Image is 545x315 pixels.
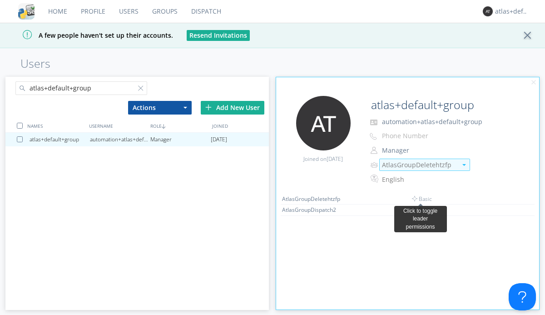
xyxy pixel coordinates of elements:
[15,81,147,95] input: Search users
[509,283,536,310] iframe: Toggle Customer Support
[90,133,150,146] div: automation+atlas+default+group
[303,155,343,163] span: Joined on
[371,159,379,171] img: icon-alert-users-thin-outline.svg
[382,117,482,126] span: automation+atlas+default+group
[211,133,227,146] span: [DATE]
[187,30,250,41] button: Resend Invitations
[462,164,466,166] img: caret-down-sm.svg
[7,31,173,40] span: A few people haven't set up their accounts.
[371,147,377,154] img: person-outline.svg
[495,7,529,16] div: atlas+default+group
[148,119,209,132] div: ROLE
[201,101,264,115] div: Add New User
[398,207,443,230] div: Click to toggle leader permissions
[371,173,380,184] img: In groups with Translation enabled, this user's messages will be automatically translated to and ...
[379,144,470,157] button: Manager
[30,133,90,146] div: atlas+default+group
[210,119,271,132] div: JOINED
[412,195,432,203] span: Basic
[150,133,211,146] div: Manager
[483,6,493,16] img: 373638.png
[128,101,192,115] button: Actions
[5,133,269,146] a: atlas+default+groupautomation+atlas+default+groupManager[DATE]
[382,175,458,184] div: English
[530,80,537,86] img: cancel.svg
[296,96,351,150] img: 373638.png
[282,206,350,214] div: AtlasGroupDispatch2
[282,195,350,203] div: AtlasGroupDeletehtzfp
[367,96,514,114] input: Name
[87,119,148,132] div: USERNAME
[205,104,212,110] img: plus.svg
[18,3,35,20] img: cddb5a64eb264b2086981ab96f4c1ba7
[382,160,457,170] div: AtlasGroupDeletehtzfp
[370,133,377,140] img: phone-outline.svg
[25,119,86,132] div: NAMES
[327,155,343,163] span: [DATE]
